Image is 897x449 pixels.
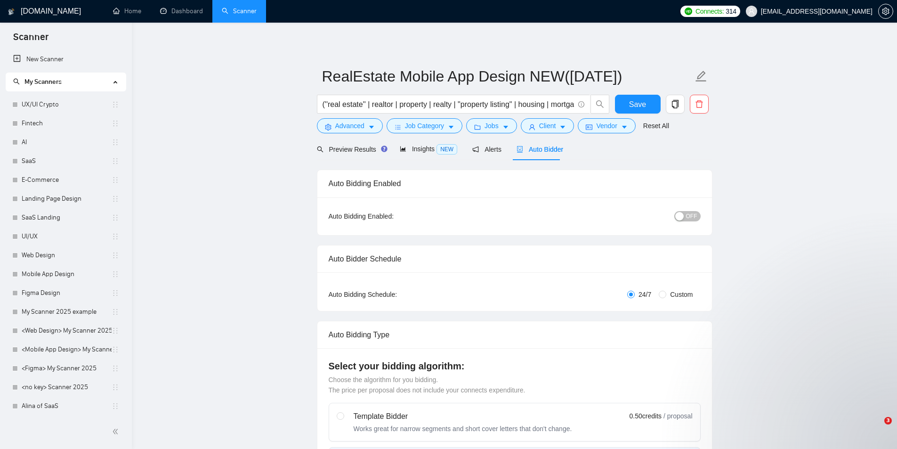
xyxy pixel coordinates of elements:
[6,227,126,246] li: UI/UX
[22,189,112,208] a: Landing Page Design
[395,123,401,131] span: bars
[400,145,457,153] span: Insights
[502,123,509,131] span: caret-down
[329,359,701,373] h4: Select your bidding algorithm:
[323,98,574,110] input: Search Freelance Jobs...
[22,265,112,284] a: Mobile App Design
[529,123,535,131] span: user
[329,211,453,221] div: Auto Bidding Enabled:
[517,146,563,153] span: Auto Bidder
[590,95,609,114] button: search
[748,8,755,15] span: user
[6,50,126,69] li: New Scanner
[695,6,724,16] span: Connects:
[6,114,126,133] li: Fintech
[666,289,696,300] span: Custom
[690,95,709,114] button: delete
[578,101,584,107] span: info-circle
[666,100,684,108] span: copy
[329,170,701,197] div: Auto Bidding Enabled
[6,30,56,50] span: Scanner
[686,211,697,221] span: OFF
[222,7,257,15] a: searchScanner
[22,397,112,416] a: Alina of SaaS
[387,118,462,133] button: barsJob Categorycaret-down
[666,95,685,114] button: copy
[112,120,119,127] span: holder
[521,118,574,133] button: userClientcaret-down
[160,7,203,15] a: dashboardDashboard
[517,146,523,153] span: robot
[884,417,892,425] span: 3
[22,114,112,133] a: Fintech
[24,78,62,86] span: My Scanners
[466,118,517,133] button: folderJobscaret-down
[22,208,112,227] a: SaaS Landing
[6,397,126,416] li: Alina of SaaS
[112,195,119,203] span: holder
[335,121,364,131] span: Advanced
[472,146,501,153] span: Alerts
[354,411,572,422] div: Template Bidder
[22,171,112,189] a: E-Commerce
[329,289,453,300] div: Auto Bidding Schedule:
[615,95,661,114] button: Save
[559,123,566,131] span: caret-down
[380,145,388,153] div: Tooltip anchor
[586,123,592,131] span: idcard
[6,302,126,321] li: My Scanner 2025 example
[6,378,126,397] li: <no key> Scanner 2025
[13,50,118,69] a: New Scanner
[6,246,126,265] li: Web Design
[6,171,126,189] li: E-Commerce
[621,123,628,131] span: caret-down
[22,152,112,171] a: SaaS
[663,411,692,421] span: / proposal
[695,70,707,82] span: edit
[6,284,126,302] li: Figma Design
[112,365,119,372] span: holder
[112,252,119,259] span: holder
[22,284,112,302] a: Figma Design
[878,4,893,19] button: setting
[322,65,693,88] input: Scanner name...
[112,427,121,436] span: double-left
[317,146,385,153] span: Preview Results
[13,78,20,85] span: search
[6,189,126,208] li: Landing Page Design
[112,327,119,335] span: holder
[472,146,479,153] span: notification
[329,321,701,348] div: Auto Bidding Type
[317,146,323,153] span: search
[726,6,736,16] span: 314
[474,123,481,131] span: folder
[629,98,646,110] span: Save
[578,118,635,133] button: idcardVendorcaret-down
[112,289,119,297] span: holder
[325,123,331,131] span: setting
[22,340,112,359] a: <Mobile App Design> My Scanner 2025
[400,146,406,152] span: area-chart
[448,123,454,131] span: caret-down
[635,289,655,300] span: 24/7
[596,121,617,131] span: Vendor
[113,7,141,15] a: homeHome
[6,208,126,227] li: SaaS Landing
[436,144,457,155] span: NEW
[6,321,126,340] li: <Web Design> My Scanner 2025
[112,101,119,108] span: holder
[878,8,893,15] a: setting
[6,340,126,359] li: <Mobile App Design> My Scanner 2025
[22,302,112,321] a: My Scanner 2025 example
[13,78,62,86] span: My Scanners
[685,8,692,15] img: upwork-logo.png
[22,359,112,378] a: <Figma> My Scanner 2025
[112,384,119,391] span: holder
[690,100,708,108] span: delete
[354,424,572,433] div: Works great for narrow segments and short cover letters that don't change.
[22,95,112,114] a: UX/UI Crypto
[22,246,112,265] a: Web Design
[879,8,893,15] span: setting
[112,176,119,184] span: holder
[22,227,112,246] a: UI/UX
